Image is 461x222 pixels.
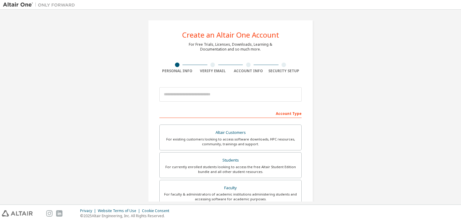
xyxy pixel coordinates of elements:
div: Students [163,156,298,165]
div: Cookie Consent [142,208,173,213]
div: Faculty [163,184,298,192]
img: linkedin.svg [56,210,62,217]
div: Verify Email [195,69,231,73]
p: © 2025 Altair Engineering, Inc. All Rights Reserved. [80,213,173,218]
div: For faculty & administrators of academic institutions administering students and accessing softwa... [163,192,298,202]
div: For Free Trials, Licenses, Downloads, Learning & Documentation and so much more. [189,42,272,52]
div: Website Terms of Use [98,208,142,213]
div: For currently enrolled students looking to access the free Altair Student Edition bundle and all ... [163,165,298,174]
img: altair_logo.svg [2,210,33,217]
img: instagram.svg [46,210,53,217]
div: Account Info [230,69,266,73]
img: Altair One [3,2,78,8]
div: Personal Info [159,69,195,73]
div: Security Setup [266,69,302,73]
div: Create an Altair One Account [182,31,279,39]
div: Account Type [159,108,302,118]
div: For existing customers looking to access software downloads, HPC resources, community, trainings ... [163,137,298,146]
div: Altair Customers [163,128,298,137]
div: Privacy [80,208,98,213]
